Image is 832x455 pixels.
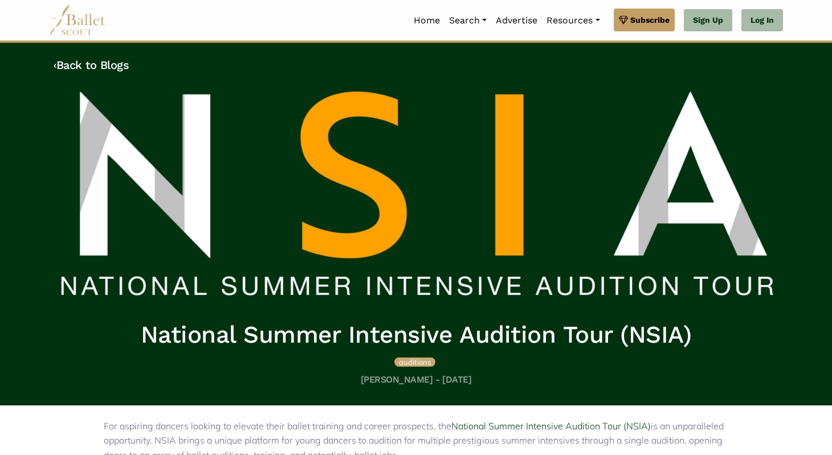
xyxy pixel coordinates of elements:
a: ‹Back to Blogs [54,58,129,72]
img: gem.svg [619,14,628,26]
span: Subscribe [630,14,670,26]
h5: [PERSON_NAME] - [DATE] [54,374,778,386]
a: Log In [741,9,783,32]
a: auditions [394,356,435,367]
a: Advertise [491,9,542,32]
a: National Summer Intensive Audition Tour (NSIA) [451,420,651,432]
code: ‹ [54,58,56,72]
h1: National Summer Intensive Audition Tour (NSIA) [54,319,778,351]
span: auditions [399,357,431,367]
a: Sign Up [684,9,732,32]
a: Home [409,9,444,32]
a: Search [444,9,491,32]
img: header_image.img [54,86,778,310]
a: Subscribe [614,9,675,31]
a: Resources [542,9,604,32]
